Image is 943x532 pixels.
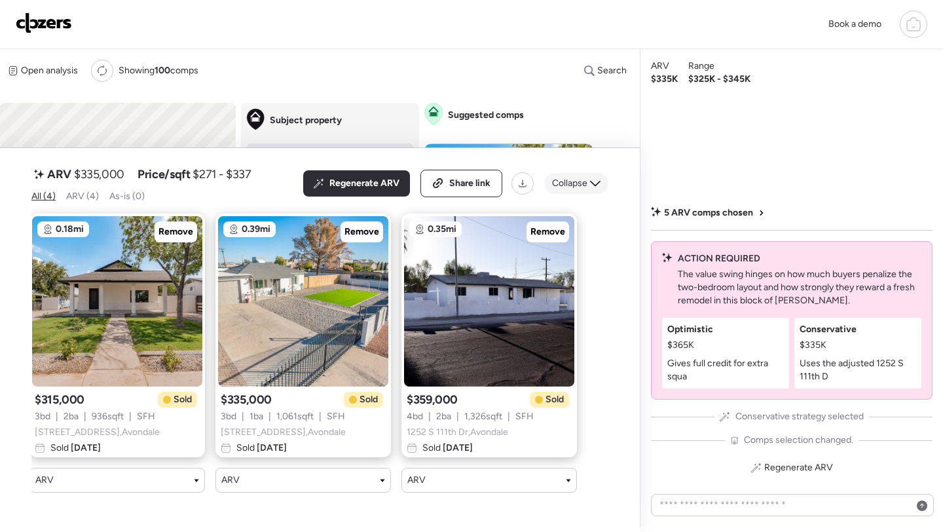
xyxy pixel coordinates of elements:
[74,166,124,182] span: $335,000
[464,410,502,423] span: 1,326 sqft
[508,410,510,423] span: |
[545,393,564,406] span: Sold
[428,410,431,423] span: |
[174,393,192,406] span: Sold
[255,442,287,453] span: [DATE]
[449,177,490,190] span: Share link
[651,73,678,86] span: $335K
[422,442,473,455] span: Sold
[56,410,58,423] span: |
[360,393,378,406] span: Sold
[35,410,50,423] span: 3 bd
[667,339,694,352] span: $365K
[678,268,921,307] p: The value swing hinges on how much buyers penalize the two-bedroom layout and how strongly they r...
[270,114,342,127] span: Subject property
[597,64,627,77] span: Search
[344,225,379,238] span: Remove
[407,426,508,439] span: 1252 S 111th Dr , Avondale
[828,18,881,29] span: Book a demo
[155,65,170,76] span: 100
[688,60,714,73] span: Range
[441,442,473,453] span: [DATE]
[47,166,71,182] span: ARV
[530,225,565,238] span: Remove
[129,410,132,423] span: |
[250,410,263,423] span: 1 ba
[436,410,451,423] span: 2 ba
[678,252,760,265] span: ACTION REQUIRED
[242,410,244,423] span: |
[221,392,272,408] span: $335,000
[50,442,101,455] span: Sold
[667,323,713,336] span: Optimistic
[744,434,853,447] span: Comps selection changed.
[664,206,753,219] span: 5 ARV comps chosen
[800,323,857,336] span: Conservative
[448,109,524,122] span: Suggested comps
[56,223,84,236] span: 0.18mi
[236,442,287,455] span: Sold
[329,177,399,190] span: Regenerate ARV
[158,225,193,238] span: Remove
[119,64,198,77] span: Showing comps
[109,191,145,202] span: As-is (0)
[268,410,271,423] span: |
[193,166,251,182] span: $271 - $337
[688,73,750,86] span: $325K - $345K
[764,461,833,474] span: Regenerate ARV
[138,166,190,182] span: Price/sqft
[221,426,346,439] span: [STREET_ADDRESS] , Avondale
[16,12,72,33] img: Logo
[64,410,79,423] span: 2 ba
[651,60,669,73] span: ARV
[407,392,458,408] span: $359,000
[92,410,124,423] span: 936 sqft
[319,410,322,423] span: |
[667,357,784,383] p: Gives full credit for extra squa
[35,474,54,487] span: ARV
[456,410,459,423] span: |
[407,410,423,423] span: 4 bd
[242,223,270,236] span: 0.39mi
[221,410,236,423] span: 3 bd
[407,474,426,487] span: ARV
[31,191,56,202] span: All (4)
[735,410,864,423] span: Conservative strategy selected
[35,392,84,408] span: $315,000
[21,64,78,77] span: Open analysis
[552,177,587,190] span: Collapse
[276,410,314,423] span: 1,061 sqft
[35,426,160,439] span: [STREET_ADDRESS] , Avondale
[66,191,99,202] span: ARV (4)
[221,474,240,487] span: ARV
[137,410,155,423] span: SFH
[800,339,826,352] span: $335K
[327,410,345,423] span: SFH
[800,357,916,383] p: Uses the adjusted 1252 S 111th D
[84,410,86,423] span: |
[428,223,456,236] span: 0.35mi
[515,410,534,423] span: SFH
[69,442,101,453] span: [DATE]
